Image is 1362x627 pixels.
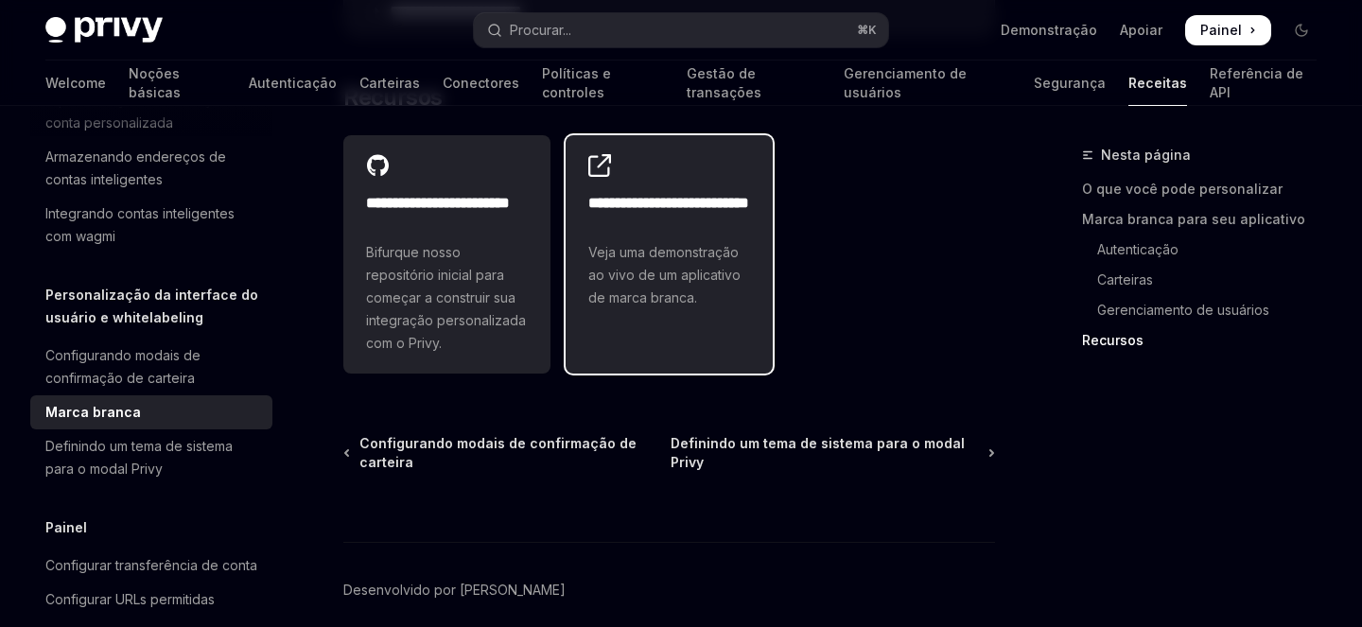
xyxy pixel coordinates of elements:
a: Referência de API [1210,61,1317,106]
a: Definindo um tema de sistema para o modal Privy [671,434,993,472]
a: Segurança [1034,61,1106,106]
font: Bifurque nosso repositório inicial para começar a construir sua integração personalizada com o Pr... [366,244,526,351]
a: Marca branca [30,395,272,429]
font: Carteiras [359,75,420,91]
a: Noções básicas [129,61,226,106]
font: Nesta página [1101,147,1191,163]
a: Desenvolvido por [PERSON_NAME] [343,581,566,600]
font: Procurar... [510,22,571,38]
font: Conectores [443,75,519,91]
a: O que você pode personalizar [1082,174,1332,204]
font: Armazenando endereços de contas inteligentes [45,148,226,187]
font: Definindo um tema de sistema para o modal Privy [45,438,233,477]
font: Configurar transferência de conta [45,557,257,573]
font: Desenvolvido por [PERSON_NAME] [343,582,566,598]
font: Autenticação [1097,241,1179,257]
font: Painel [1200,22,1242,38]
font: Noções básicas [129,65,181,100]
font: Gerenciamento de usuários [844,65,967,100]
a: Demonstração [1001,21,1097,40]
a: Configurando modais de confirmação de carteira [30,339,272,395]
font: Veja uma demonstração ao vivo de um aplicativo de marca branca. [588,244,741,305]
a: Autenticação [249,61,337,106]
a: Autenticação [1082,235,1332,265]
font: O que você pode personalizar [1082,181,1283,197]
font: Autenticação [249,75,337,91]
a: Políticas e controles [542,61,665,106]
font: Marca branca para seu aplicativo [1082,211,1305,227]
font: Configurar URLs permitidas [45,591,215,607]
a: Apoiar [1120,21,1162,40]
a: Definindo um tema de sistema para o modal Privy [30,429,272,486]
a: Painel [1185,15,1271,45]
font: Referência de API [1210,65,1303,100]
a: Conectores [443,61,519,106]
font: Receitas [1128,75,1187,91]
font: Carteiras [1097,271,1153,287]
a: Marca branca para seu aplicativo [1082,204,1332,235]
a: Configurar transferência de conta [30,549,272,583]
a: Gestão de transações [687,61,821,106]
font: Definindo um tema de sistema para o modal Privy [671,435,965,470]
a: Carteiras [1082,265,1332,295]
a: Recursos [1082,325,1332,356]
a: Gerenciamento de usuários [844,61,1011,106]
a: Carteiras [359,61,420,106]
button: Pesquisa aberta [474,13,887,47]
img: logotipo escuro [45,17,163,44]
font: Marca branca [45,404,141,420]
font: Integrando contas inteligentes com wagmi [45,205,235,244]
a: Gerenciamento de usuários [1082,295,1332,325]
font: Segurança [1034,75,1106,91]
font: Políticas e controles [542,65,611,100]
font: Configurando modais de confirmação de carteira [359,435,637,470]
a: Armazenando endereços de contas inteligentes [30,140,272,197]
font: Painel [45,519,87,535]
font: Apoiar [1120,22,1162,38]
a: Receitas [1128,61,1187,106]
font: Demonstração [1001,22,1097,38]
a: Configurar URLs permitidas [30,583,272,617]
font: K [868,23,877,37]
button: Alternar modo escuro [1286,15,1317,45]
font: Gestão de transações [687,65,761,100]
a: Configurando modais de confirmação de carteira [345,434,671,472]
font: Gerenciamento de usuários [1097,302,1269,318]
font: Configurando modais de confirmação de carteira [45,347,201,386]
a: Welcome [45,61,106,106]
font: Personalização da interface do usuário e whitelabeling [45,287,258,325]
font: Recursos [1082,332,1144,348]
a: Integrando contas inteligentes com wagmi [30,197,272,253]
font: ⌘ [857,23,868,37]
